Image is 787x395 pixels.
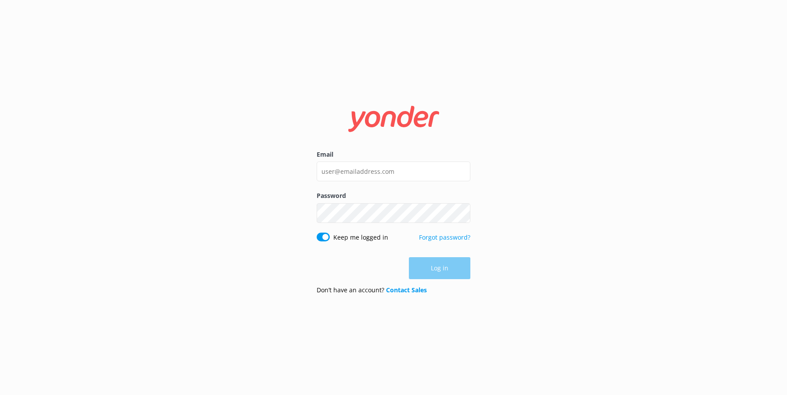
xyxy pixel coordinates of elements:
label: Password [317,191,470,201]
input: user@emailaddress.com [317,162,470,181]
p: Don’t have an account? [317,285,427,295]
button: Show password [453,204,470,222]
label: Keep me logged in [333,233,388,242]
a: Contact Sales [386,286,427,294]
a: Forgot password? [419,233,470,241]
label: Email [317,150,470,159]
